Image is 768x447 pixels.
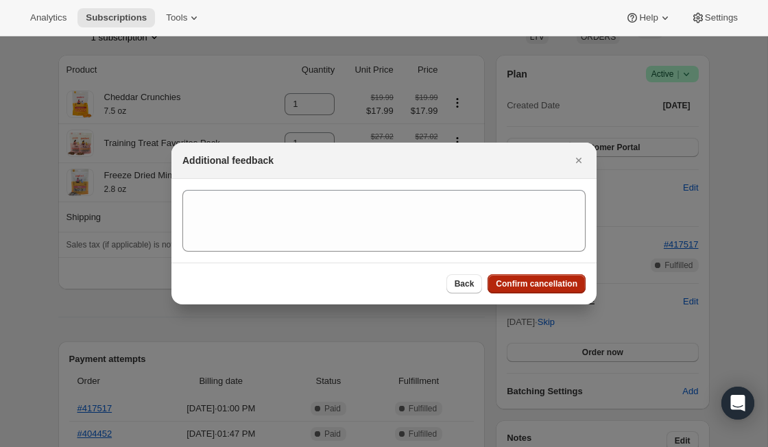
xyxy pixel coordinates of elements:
[639,12,658,23] span: Help
[158,8,209,27] button: Tools
[166,12,187,23] span: Tools
[617,8,680,27] button: Help
[446,274,483,293] button: Back
[455,278,475,289] span: Back
[22,8,75,27] button: Analytics
[721,387,754,420] div: Open Intercom Messenger
[683,8,746,27] button: Settings
[569,151,588,170] button: Close
[30,12,67,23] span: Analytics
[705,12,738,23] span: Settings
[77,8,155,27] button: Subscriptions
[182,154,274,167] h2: Additional feedback
[488,274,586,293] button: Confirm cancellation
[86,12,147,23] span: Subscriptions
[496,278,577,289] span: Confirm cancellation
